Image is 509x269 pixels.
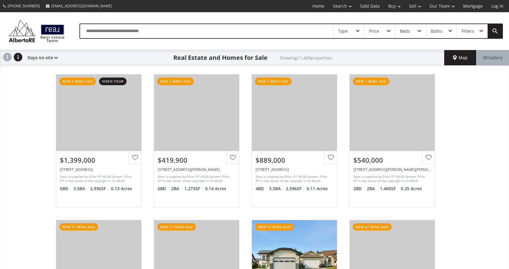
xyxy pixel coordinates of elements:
div: Days on site [24,50,58,65]
div: Data is supplied by Pillar 9™ MLS® System. Pillar 9™ is the owner of the copyright in its MLS® Sy... [158,174,234,184]
a: new 7 mins ago$889,000[STREET_ADDRESS]Data is supplied by Pillar 9™ MLS® System. Pillar 9™ is the... [245,68,343,213]
div: Map [444,50,477,65]
span: 0.25 Acres [401,186,422,192]
div: $540,000 [353,155,431,165]
span: 4 BD [256,186,267,192]
div: 18 Reeves Street, Whitecourt, AB T7S 0A8 [158,167,235,172]
div: Type [338,29,348,33]
span: [EMAIL_ADDRESS][DOMAIN_NAME] [51,3,112,9]
div: Data is supplied by Pillar 9™ MLS® System. Pillar 9™ is the owner of the copyright in its MLS® Sy... [60,174,136,184]
a: new 7 mins agovideo tour$1,399,000[STREET_ADDRESS]Data is supplied by Pillar 9™ MLS® System. Pill... [50,68,148,213]
span: 0.14 Acres [205,186,226,192]
span: 3.5 BA [73,186,89,192]
a: [EMAIL_ADDRESS][DOMAIN_NAME] [43,0,115,12]
span: 2,936 SF [90,186,109,192]
span: [PHONE_NUMBER] [8,3,40,9]
div: 91 Discovery Ridge Boulevard SW, Calgary, AB T3H 4Y2 [60,167,138,172]
a: new 7 mins ago$540,000[STREET_ADDRESS][PERSON_NAME][PERSON_NAME]Data is supplied by Pillar 9™ MLS... [343,68,441,213]
span: Gallery [483,55,503,61]
span: 0.13 Acres [111,186,132,192]
span: 2 BA [171,186,183,192]
div: Filters [462,29,474,33]
span: 0.11 Acres [307,186,328,192]
span: Map [453,55,468,61]
div: $889,000 [256,155,333,165]
span: 3.5 BA [269,186,284,192]
span: 2 BA [367,186,378,192]
h2: Showing 11,469 properties [280,56,332,60]
div: Beds [400,29,410,33]
div: Baths [431,29,442,33]
h1: Real Estate and Homes for Sale [173,53,267,62]
span: 5 BD [60,186,72,192]
span: 1,400 SF [380,186,399,192]
div: Gallery [477,50,509,65]
div: Data is supplied by Pillar 9™ MLS® System. Pillar 9™ is the owner of the copyright in its MLS® Sy... [353,174,430,184]
span: 1,273 SF [184,186,204,192]
a: new 7 mins ago$419,900[STREET_ADDRESS][PERSON_NAME]Data is supplied by Pillar 9™ MLS® System. Pil... [148,68,245,213]
img: Logo [6,18,67,44]
div: 4438 Van Eaton Way, Clive, AB T0C 0Y0 [353,167,431,172]
div: 562 Silverado Boulevard SW, Calgary, AB T2X 3Z2 [256,167,333,172]
span: 2 BD [353,186,365,192]
div: $419,900 [158,155,235,165]
div: Price [369,29,379,33]
span: 2,596 SF [286,186,305,192]
span: 6 BD [158,186,170,192]
div: $1,399,000 [60,155,138,165]
div: Data is supplied by Pillar 9™ MLS® System. Pillar 9™ is the owner of the copyright in its MLS® Sy... [256,174,332,184]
